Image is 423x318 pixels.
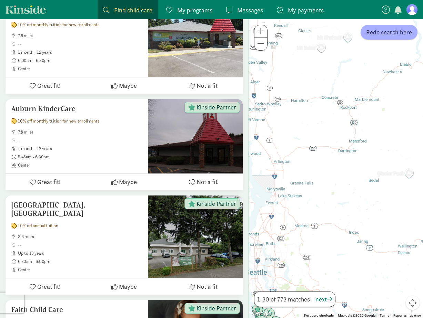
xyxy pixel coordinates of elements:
[18,129,142,135] span: 7.8 miles
[37,81,61,90] span: Great fit!
[18,154,142,160] span: 5:45am - 6:30pm
[11,105,142,113] h5: Auburn KinderCare
[197,201,236,207] span: Kinside Partner
[406,296,420,310] button: Map camera controls
[288,6,324,15] span: My payments
[119,177,137,187] span: Maybe
[164,174,243,190] button: Not a fit
[361,25,417,40] button: Redo search here
[84,278,163,295] button: Maybe
[18,50,142,55] span: 1 month - 12 years
[18,162,142,168] span: Center
[18,259,142,264] span: 6:30am - 6:00pm
[304,313,334,318] button: Keyboard shortcuts
[250,309,273,318] a: Open this area in Google Maps (opens a new window)
[197,177,218,187] span: Not a fit
[11,306,142,314] h5: Faith Child Care
[237,6,263,15] span: Messages
[84,77,163,94] button: Maybe
[197,81,218,90] span: Not a fit
[18,267,142,273] span: Center
[114,6,152,15] span: Find child care
[18,146,142,151] span: 1 month - 12 years
[18,33,142,39] span: 7.6 miles
[250,309,273,318] img: Google
[177,6,212,15] span: My programs
[18,58,142,63] span: 6:00am - 6:30pm
[18,234,142,240] span: 8.6 miles
[338,314,375,317] span: Map data ©2025 Google
[18,118,99,124] span: 10% off monthly tuition for new enrollments
[119,282,137,291] span: Maybe
[164,77,243,94] button: Not a fit
[37,177,61,187] span: Great fit!
[18,66,142,72] span: Center
[366,28,412,37] span: Redo search here
[18,22,99,28] span: 10% off monthly tuition for new enrollments
[393,314,421,317] a: Report a map error
[119,81,137,90] span: Maybe
[11,201,142,218] h5: [GEOGRAPHIC_DATA], [GEOGRAPHIC_DATA]
[18,251,142,256] span: up to 13 years
[197,305,236,311] span: Kinside Partner
[6,77,84,94] button: Great fit!
[18,223,58,229] span: 10% off annual tuition
[197,282,218,291] span: Not a fit
[315,295,332,304] button: next
[6,174,84,190] button: Great fit!
[6,5,46,14] a: Kinside
[257,295,310,304] span: 1-30 of 773 matches
[37,282,61,291] span: Great fit!
[6,278,84,295] button: Great fit!
[252,304,263,316] div: Click to see details
[380,314,389,317] a: Terms (opens in new tab)
[84,174,163,190] button: Maybe
[164,278,243,295] button: Not a fit
[197,104,236,110] span: Kinside Partner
